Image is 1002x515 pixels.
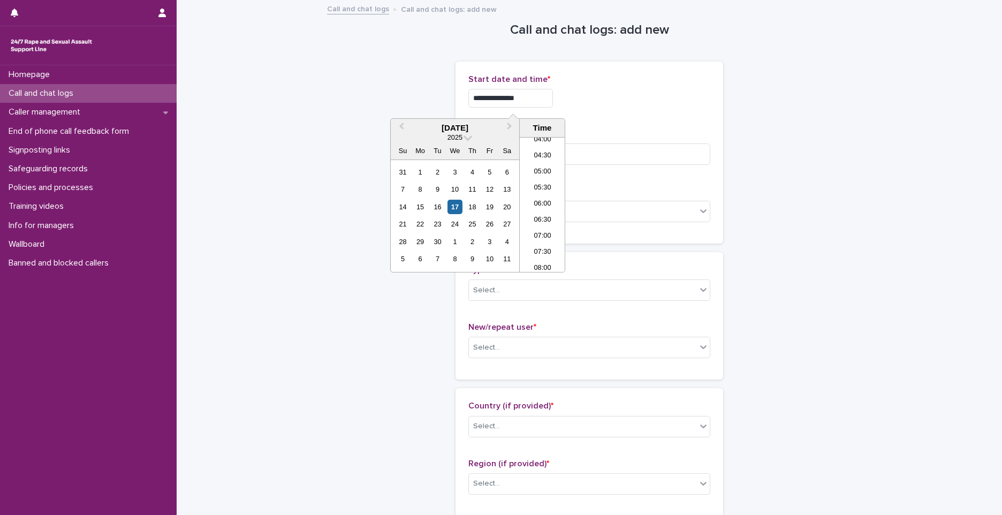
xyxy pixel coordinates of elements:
p: Info for managers [4,221,82,231]
button: Next Month [502,120,519,137]
div: Select... [473,478,500,489]
p: Training videos [4,201,72,211]
li: 04:00 [520,132,565,148]
div: Sa [500,143,514,158]
div: Choose Wednesday, September 10th, 2025 [447,182,462,196]
div: Choose Thursday, September 4th, 2025 [465,165,480,179]
li: 04:30 [520,148,565,164]
div: Choose Monday, September 15th, 2025 [413,200,427,214]
div: Choose Wednesday, September 3rd, 2025 [447,165,462,179]
div: Choose Sunday, September 28th, 2025 [396,234,410,249]
h1: Call and chat logs: add new [456,22,723,38]
li: 07:00 [520,229,565,245]
div: Choose Tuesday, September 2nd, 2025 [430,165,445,179]
div: Choose Thursday, September 25th, 2025 [465,217,480,231]
span: Start date and time [468,75,550,84]
div: Choose Monday, October 6th, 2025 [413,252,427,266]
img: rhQMoQhaT3yELyF149Cw [9,35,94,56]
div: Choose Sunday, September 14th, 2025 [396,200,410,214]
li: 05:00 [520,164,565,180]
div: Mo [413,143,427,158]
div: Choose Sunday, September 7th, 2025 [396,182,410,196]
div: month 2025-09 [394,163,515,268]
div: Choose Saturday, October 4th, 2025 [500,234,514,249]
div: Su [396,143,410,158]
span: 2025 [447,133,462,141]
div: Choose Monday, September 22nd, 2025 [413,217,427,231]
div: Choose Saturday, September 20th, 2025 [500,200,514,214]
div: Choose Tuesday, September 9th, 2025 [430,182,445,196]
div: [DATE] [391,123,519,133]
div: Choose Monday, September 29th, 2025 [413,234,427,249]
div: Fr [482,143,497,158]
p: Signposting links [4,145,79,155]
div: Choose Friday, September 12th, 2025 [482,182,497,196]
div: Choose Wednesday, September 17th, 2025 [447,200,462,214]
div: Choose Monday, September 8th, 2025 [413,182,427,196]
div: Select... [473,285,500,296]
p: Wallboard [4,239,53,249]
div: Time [522,123,562,133]
div: Choose Wednesday, September 24th, 2025 [447,217,462,231]
div: Choose Saturday, September 6th, 2025 [500,165,514,179]
div: Choose Wednesday, October 1st, 2025 [447,234,462,249]
div: Choose Friday, October 3rd, 2025 [482,234,497,249]
div: Choose Sunday, August 31st, 2025 [396,165,410,179]
p: Call and chat logs [4,88,82,99]
div: Tu [430,143,445,158]
div: Choose Sunday, September 21st, 2025 [396,217,410,231]
div: Choose Saturday, September 27th, 2025 [500,217,514,231]
span: Region (if provided) [468,459,549,468]
div: Choose Thursday, September 18th, 2025 [465,200,480,214]
div: Select... [473,421,500,432]
div: Choose Saturday, October 11th, 2025 [500,252,514,266]
li: 06:30 [520,213,565,229]
div: Select... [473,342,500,353]
p: Homepage [4,70,58,80]
div: Choose Friday, October 10th, 2025 [482,252,497,266]
div: Choose Wednesday, October 8th, 2025 [447,252,462,266]
div: Choose Friday, September 5th, 2025 [482,165,497,179]
div: Choose Friday, September 26th, 2025 [482,217,497,231]
li: 05:30 [520,180,565,196]
a: Call and chat logs [327,2,389,14]
div: Choose Thursday, October 2nd, 2025 [465,234,480,249]
div: Choose Tuesday, September 16th, 2025 [430,200,445,214]
span: New/repeat user [468,323,536,331]
p: Safeguarding records [4,164,96,174]
div: Choose Tuesday, September 30th, 2025 [430,234,445,249]
p: End of phone call feedback form [4,126,138,137]
div: Choose Saturday, September 13th, 2025 [500,182,514,196]
p: Policies and processes [4,183,102,193]
li: 08:00 [520,261,565,277]
li: 07:30 [520,245,565,261]
p: Banned and blocked callers [4,258,117,268]
p: Call and chat logs: add new [401,3,497,14]
div: Th [465,143,480,158]
div: Choose Tuesday, September 23rd, 2025 [430,217,445,231]
div: Choose Tuesday, October 7th, 2025 [430,252,445,266]
button: Previous Month [392,120,409,137]
li: 06:00 [520,196,565,213]
div: Choose Monday, September 1st, 2025 [413,165,427,179]
div: Choose Thursday, September 11th, 2025 [465,182,480,196]
div: Choose Thursday, October 9th, 2025 [465,252,480,266]
span: Country (if provided) [468,402,553,410]
div: Choose Friday, September 19th, 2025 [482,200,497,214]
div: We [447,143,462,158]
div: Choose Sunday, October 5th, 2025 [396,252,410,266]
p: Caller management [4,107,89,117]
